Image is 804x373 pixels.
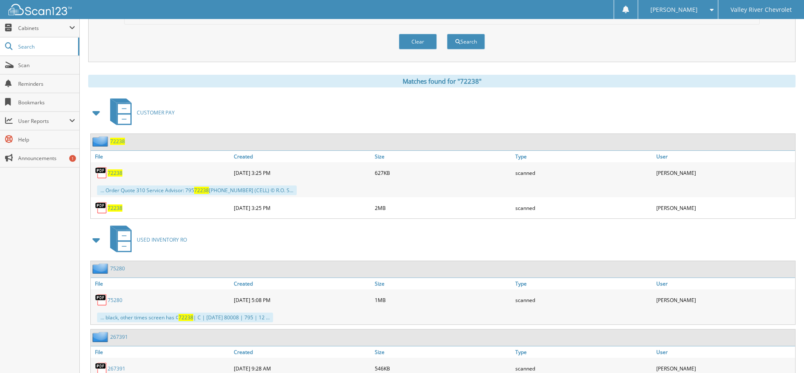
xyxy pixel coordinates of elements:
[373,346,514,358] a: Size
[91,278,232,289] a: File
[232,164,373,181] div: [DATE] 3:25 PM
[95,166,108,179] img: PDF.png
[513,346,654,358] a: Type
[373,291,514,308] div: 1MB
[18,155,75,162] span: Announcements
[18,62,75,69] span: Scan
[654,346,795,358] a: User
[232,291,373,308] div: [DATE] 5:08 PM
[108,365,125,372] a: 267391
[179,314,193,321] span: 72238
[92,136,110,147] img: folder2.png
[95,201,108,214] img: PDF.png
[137,236,187,243] span: USED INVENTORY RO
[69,155,76,162] div: 1
[91,346,232,358] a: File
[373,278,514,289] a: Size
[232,199,373,216] div: [DATE] 3:25 PM
[373,199,514,216] div: 2MB
[105,96,175,129] a: CUSTOMER PAY
[97,313,273,322] div: ... black, other times screen has ¢ | C | [DATE] 80008 | 795 | 12 ...
[731,7,792,12] span: Valley River Chevrolet
[447,34,485,49] button: Search
[92,263,110,274] img: folder2.png
[88,75,796,87] div: Matches found for "72238"
[110,265,125,272] a: 75280
[108,169,122,177] a: 72238
[18,136,75,143] span: Help
[232,151,373,162] a: Created
[513,199,654,216] div: scanned
[513,291,654,308] div: scanned
[137,109,175,116] span: CUSTOMER PAY
[373,164,514,181] div: 627KB
[232,346,373,358] a: Created
[654,151,795,162] a: User
[110,138,125,145] a: 72238
[654,278,795,289] a: User
[18,25,69,32] span: Cabinets
[18,99,75,106] span: Bookmarks
[654,199,795,216] div: [PERSON_NAME]
[18,117,69,125] span: User Reports
[95,294,108,306] img: PDF.png
[650,7,698,12] span: [PERSON_NAME]
[91,151,232,162] a: File
[92,332,110,342] img: folder2.png
[108,297,122,304] a: 75280
[232,278,373,289] a: Created
[108,204,122,212] a: 72238
[8,4,72,15] img: scan123-logo-white.svg
[97,185,297,195] div: ... Order Quote 310 Service Advisor: 795 [PHONE_NUMBER] (CELL) © R.O. S...
[18,43,74,50] span: Search
[654,164,795,181] div: [PERSON_NAME]
[654,291,795,308] div: [PERSON_NAME]
[18,80,75,87] span: Reminders
[399,34,437,49] button: Clear
[105,223,187,256] a: USED INVENTORY RO
[513,164,654,181] div: scanned
[194,187,209,194] span: 72238
[513,151,654,162] a: Type
[513,278,654,289] a: Type
[373,151,514,162] a: Size
[110,333,128,340] a: 267391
